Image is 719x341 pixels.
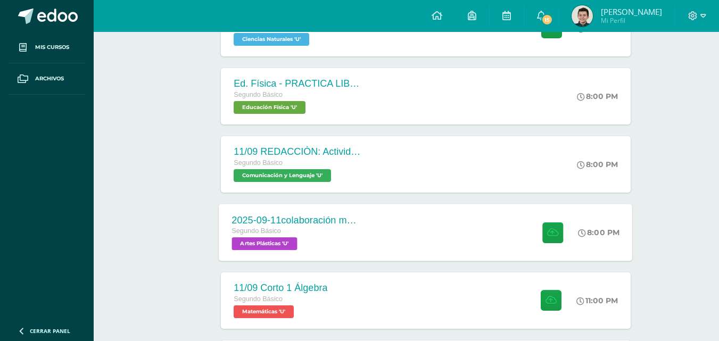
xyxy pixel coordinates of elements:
[35,74,64,83] span: Archivos
[572,5,593,27] img: 40169e87071ae304b707ce31b3e78862.png
[601,16,662,25] span: Mi Perfil
[234,282,327,294] div: 11/09 Corto 1 Álgebra
[576,296,618,305] div: 11:00 PM
[234,91,283,98] span: Segundo Básico
[577,160,618,169] div: 8:00 PM
[234,146,361,157] div: 11/09 REDACCIÓN: Actividad de Guatemala
[234,33,309,46] span: Ciencias Naturales 'U'
[234,159,283,167] span: Segundo Básico
[232,227,282,235] span: Segundo Básico
[232,214,361,226] div: 2025-09-11colaboración mural [DATE]
[9,63,85,95] a: Archivos
[577,92,618,101] div: 8:00 PM
[232,237,297,250] span: Artes Plásticas 'U'
[9,32,85,63] a: Mis cursos
[601,6,662,17] span: [PERSON_NAME]
[234,78,361,89] div: Ed. Física - PRACTICA LIBRE Voleibol - S4C2
[234,169,331,182] span: Comunicación y Lenguaje 'U'
[234,295,283,303] span: Segundo Básico
[578,228,620,237] div: 8:00 PM
[234,101,305,114] span: Educación Física 'U'
[35,43,69,52] span: Mis cursos
[234,305,294,318] span: Matemáticas 'U'
[30,327,70,335] span: Cerrar panel
[541,14,553,26] span: 15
